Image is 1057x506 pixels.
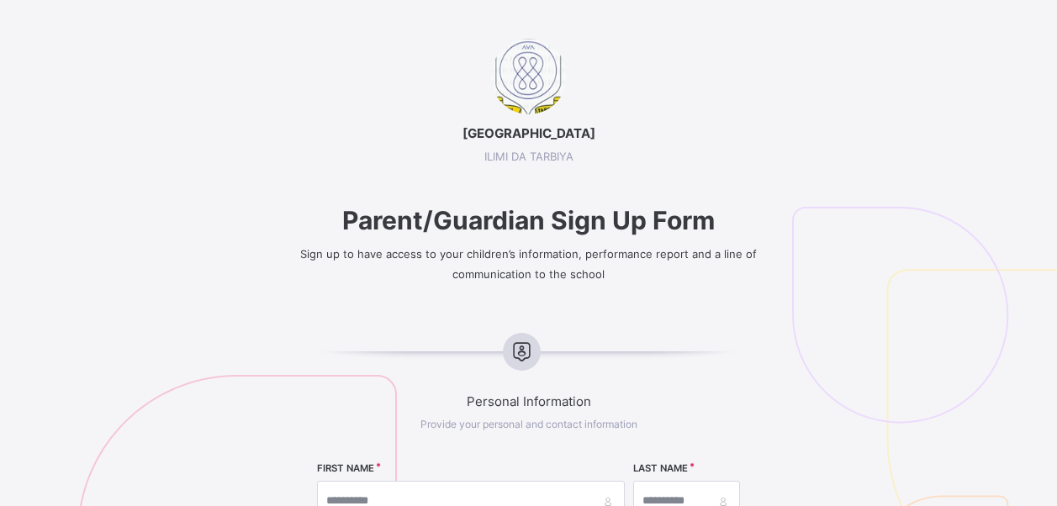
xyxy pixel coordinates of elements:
[633,462,688,474] label: LAST NAME
[300,247,757,281] span: Sign up to have access to your children’s information, performance report and a line of communica...
[264,205,793,235] span: Parent/Guardian Sign Up Form
[420,418,637,430] span: Provide your personal and contact information
[264,125,793,141] span: [GEOGRAPHIC_DATA]
[317,462,374,474] label: FIRST NAME
[264,393,793,409] span: Personal Information
[264,150,793,163] span: ILIMI DA TARBIYA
